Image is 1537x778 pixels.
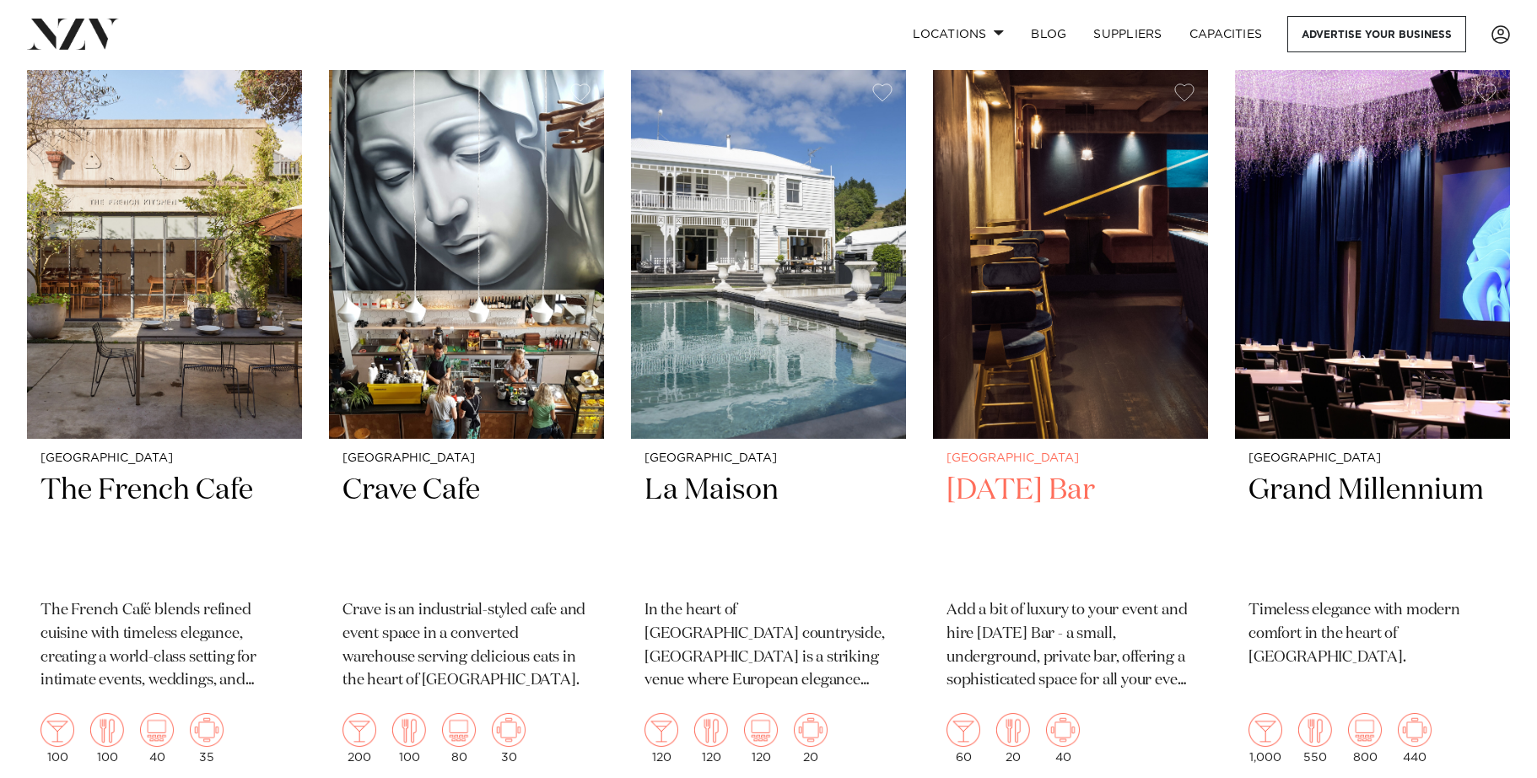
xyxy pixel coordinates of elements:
[631,70,906,778] a: [GEOGRAPHIC_DATA] La Maison In the heart of [GEOGRAPHIC_DATA] countryside, [GEOGRAPHIC_DATA] is a...
[744,713,778,764] div: 120
[1017,16,1080,52] a: BLOG
[1046,713,1080,764] div: 40
[342,452,591,465] small: [GEOGRAPHIC_DATA]
[342,472,591,586] h2: Crave Cafe
[40,452,289,465] small: [GEOGRAPHIC_DATA]
[644,713,678,764] div: 120
[1287,16,1466,52] a: Advertise your business
[90,713,124,764] div: 100
[140,713,174,764] div: 40
[996,713,1030,764] div: 20
[442,713,476,747] img: theatre.png
[1080,16,1175,52] a: SUPPLIERS
[1235,70,1510,778] a: [GEOGRAPHIC_DATA] Grand Millennium Timeless elegance with modern comfort in the heart of [GEOGRAP...
[794,713,828,764] div: 20
[492,713,526,747] img: meeting.png
[329,70,604,778] a: [GEOGRAPHIC_DATA] Crave Cafe Crave is an industrial-styled cafe and event space in a converted wa...
[392,713,426,764] div: 100
[1046,713,1080,747] img: meeting.png
[190,713,224,747] img: meeting.png
[644,452,893,465] small: [GEOGRAPHIC_DATA]
[492,713,526,764] div: 30
[946,599,1195,694] p: Add a bit of luxury to your event and hire [DATE] Bar - a small, underground, private bar, offeri...
[694,713,728,764] div: 120
[1298,713,1332,764] div: 550
[946,713,980,747] img: cocktail.png
[190,713,224,764] div: 35
[946,713,980,764] div: 60
[1298,713,1332,747] img: dining.png
[1248,452,1497,465] small: [GEOGRAPHIC_DATA]
[933,70,1208,778] a: [GEOGRAPHIC_DATA] [DATE] Bar Add a bit of luxury to your event and hire [DATE] Bar - a small, und...
[1248,713,1282,764] div: 1,000
[140,713,174,747] img: theatre.png
[342,713,376,747] img: cocktail.png
[40,713,74,764] div: 100
[1398,713,1432,764] div: 440
[644,599,893,694] p: In the heart of [GEOGRAPHIC_DATA] countryside, [GEOGRAPHIC_DATA] is a striking venue where Europe...
[1176,16,1276,52] a: Capacities
[27,19,119,49] img: nzv-logo.png
[90,713,124,747] img: dining.png
[40,713,74,747] img: cocktail.png
[899,16,1017,52] a: Locations
[996,713,1030,747] img: dining.png
[744,713,778,747] img: theatre.png
[40,472,289,586] h2: The French Cafe
[644,713,678,747] img: cocktail.png
[40,599,289,694] p: The French Café blends refined cuisine with timeless elegance, creating a world-class setting for...
[342,599,591,694] p: Crave is an industrial-styled cafe and event space in a converted warehouse serving delicious eat...
[342,713,376,764] div: 200
[1348,713,1382,747] img: theatre.png
[946,472,1195,586] h2: [DATE] Bar
[1348,713,1382,764] div: 800
[794,713,828,747] img: meeting.png
[946,452,1195,465] small: [GEOGRAPHIC_DATA]
[694,713,728,747] img: dining.png
[27,70,302,778] a: [GEOGRAPHIC_DATA] The French Cafe The French Café blends refined cuisine with timeless elegance, ...
[442,713,476,764] div: 80
[1398,713,1432,747] img: meeting.png
[1248,472,1497,586] h2: Grand Millennium
[1248,599,1497,670] p: Timeless elegance with modern comfort in the heart of [GEOGRAPHIC_DATA].
[644,472,893,586] h2: La Maison
[392,713,426,747] img: dining.png
[1248,713,1282,747] img: cocktail.png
